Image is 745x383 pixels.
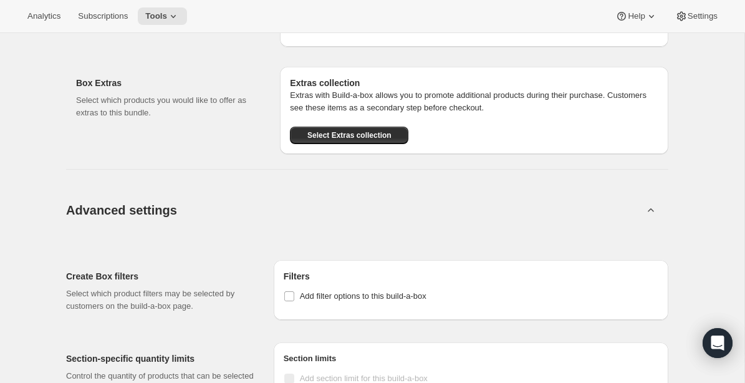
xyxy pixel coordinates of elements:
[66,288,254,313] p: Select which product filters may be selected by customers on the build-a-box page.
[145,11,167,21] span: Tools
[290,127,408,144] button: Select Extras collection
[66,352,254,365] h2: Section-specific quantity limits
[20,7,68,25] button: Analytics
[76,77,260,89] h2: Box Extras
[27,11,60,21] span: Analytics
[703,328,733,358] div: Open Intercom Messenger
[628,11,645,21] span: Help
[70,7,135,25] button: Subscriptions
[138,7,187,25] button: Tools
[290,89,658,114] p: Extras with Build-a-box allows you to promote additional products during their purchase. Customer...
[59,186,651,234] button: Advanced settings
[290,77,658,89] h6: Extras collection
[300,291,426,301] span: Add filter options to this build-a-box
[66,200,177,220] span: Advanced settings
[78,11,128,21] span: Subscriptions
[300,374,428,383] span: Add section limit for this build-a-box
[284,352,658,365] h6: Section limits
[668,7,725,25] button: Settings
[688,11,718,21] span: Settings
[307,130,392,140] span: Select Extras collection
[66,270,254,283] h2: Create Box filters
[76,94,260,119] p: Select which products you would like to offer as extras to this bundle.
[608,7,665,25] button: Help
[284,270,658,283] h6: Filters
